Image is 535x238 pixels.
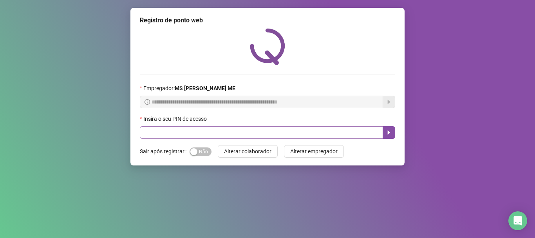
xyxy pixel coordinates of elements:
span: Alterar colaborador [224,147,271,156]
strong: MS [PERSON_NAME] ME [175,85,235,91]
span: Empregador : [143,84,235,93]
div: Open Intercom Messenger [508,211,527,230]
span: caret-right [386,129,392,136]
span: Alterar empregador [290,147,338,156]
button: Alterar colaborador [218,145,278,158]
img: QRPoint [250,28,285,65]
label: Sair após registrar [140,145,190,158]
button: Alterar empregador [284,145,344,158]
div: Registro de ponto web [140,16,395,25]
label: Insira o seu PIN de acesso [140,114,212,123]
span: info-circle [145,99,150,105]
